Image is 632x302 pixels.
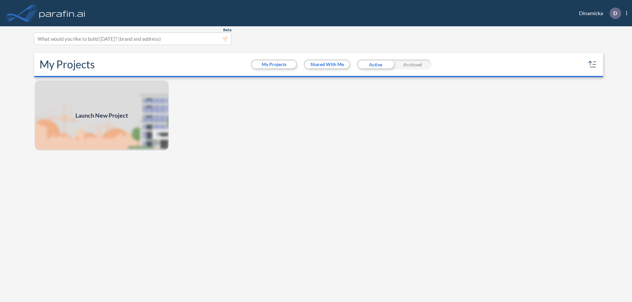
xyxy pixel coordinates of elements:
[394,59,431,69] div: Archived
[357,59,394,69] div: Active
[34,80,169,151] img: add
[34,80,169,151] a: Launch New Project
[38,7,87,20] img: logo
[305,60,349,68] button: Shared With Me
[252,60,296,68] button: My Projects
[223,27,231,33] span: Beta
[39,58,95,71] h2: My Projects
[587,59,598,70] button: sort
[75,111,128,120] span: Launch New Project
[613,10,617,16] p: D
[569,8,627,19] div: Dinamicka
